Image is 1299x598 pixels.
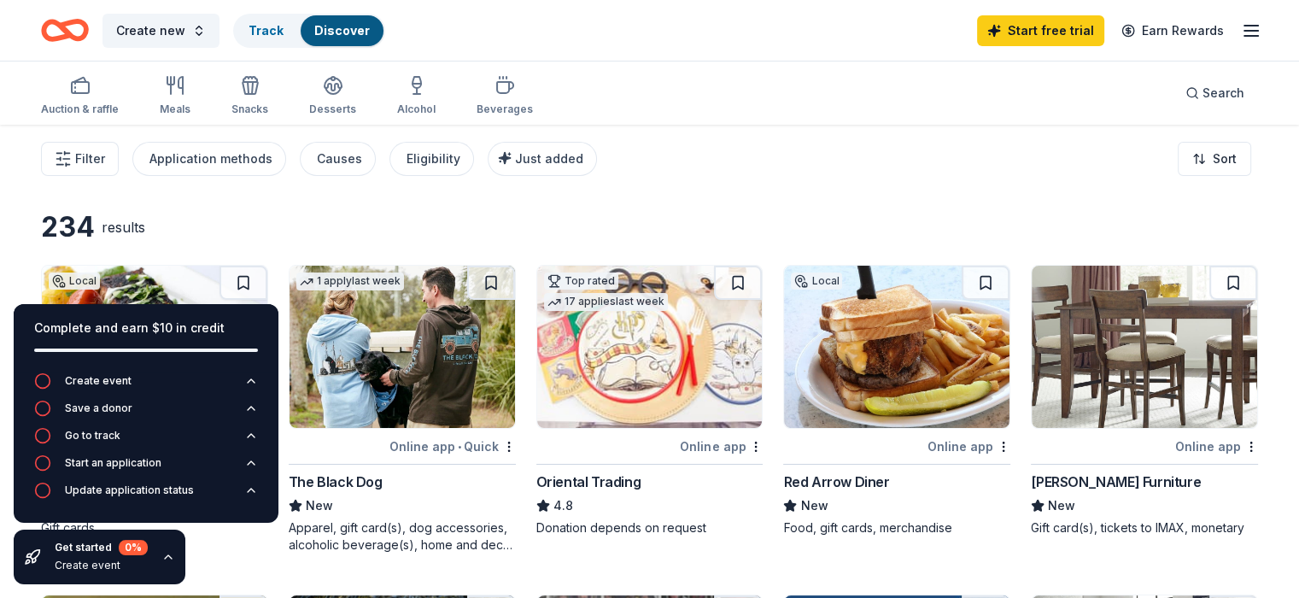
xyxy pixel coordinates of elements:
[783,519,1010,536] div: Food, gift cards, merchandise
[515,151,583,166] span: Just added
[544,293,668,311] div: 17 applies last week
[314,23,370,38] a: Discover
[1175,436,1258,457] div: Online app
[407,149,460,169] div: Eligibility
[34,318,258,338] div: Complete and earn $10 in credit
[397,103,436,116] div: Alcohol
[34,454,258,482] button: Start an application
[65,456,161,470] div: Start an application
[1202,83,1244,103] span: Search
[289,519,516,554] div: Apparel, gift card(s), dog accessories, alcoholic beverage(s), home and decor product(s), food
[309,68,356,125] button: Desserts
[41,210,95,244] div: 234
[41,142,119,176] button: Filter
[553,495,573,516] span: 4.8
[289,265,516,554] a: Image for The Black Dog1 applylast weekOnline app•QuickThe Black DogNewApparel, gift card(s), dog...
[34,372,258,400] button: Create event
[116,21,185,41] span: Create new
[119,540,148,555] div: 0 %
[309,103,356,116] div: Desserts
[1032,266,1257,428] img: Image for Jordan's Furniture
[102,217,145,237] div: results
[306,495,333,516] span: New
[249,23,284,38] a: Track
[544,273,618,290] div: Top rated
[536,265,764,536] a: Image for Oriental TradingTop rated17 applieslast weekOnline appOriental Trading4.8Donation depen...
[65,484,194,497] div: Update application status
[233,14,385,48] button: TrackDiscover
[132,142,286,176] button: Application methods
[477,68,533,125] button: Beverages
[1178,142,1251,176] button: Sort
[927,436,1010,457] div: Online app
[1031,519,1258,536] div: Gift card(s), tickets to IMAX, monetary
[55,559,148,572] div: Create event
[389,436,516,457] div: Online app Quick
[296,273,404,290] div: 1 apply last week
[1172,76,1258,110] button: Search
[397,68,436,125] button: Alcohol
[477,103,533,116] div: Beverages
[231,103,268,116] div: Snacks
[55,540,148,555] div: Get started
[800,495,828,516] span: New
[791,273,842,290] div: Local
[1111,15,1234,46] a: Earn Rewards
[34,427,258,454] button: Go to track
[34,400,258,427] button: Save a donor
[41,103,119,116] div: Auction & raffle
[784,266,1009,428] img: Image for Red Arrow Diner
[49,273,100,290] div: Local
[65,374,132,388] div: Create event
[160,103,190,116] div: Meals
[149,149,272,169] div: Application methods
[1213,149,1237,169] span: Sort
[1048,495,1075,516] span: New
[458,440,461,454] span: •
[783,265,1010,536] a: Image for Red Arrow DinerLocalOnline appRed Arrow DinerNewFood, gift cards, merchandise
[42,266,267,428] img: Image for Copper Door Restaurant
[1031,265,1258,536] a: Image for Jordan's FurnitureOnline app[PERSON_NAME] FurnitureNewGift card(s), tickets to IMAX, mo...
[289,472,383,492] div: The Black Dog
[41,68,119,125] button: Auction & raffle
[65,429,120,443] div: Go to track
[783,472,889,492] div: Red Arrow Diner
[102,14,219,48] button: Create new
[300,142,376,176] button: Causes
[1031,472,1201,492] div: [PERSON_NAME] Furniture
[536,472,641,492] div: Oriental Trading
[290,266,515,428] img: Image for The Black Dog
[317,149,362,169] div: Causes
[75,149,105,169] span: Filter
[41,10,89,50] a: Home
[41,265,268,536] a: Image for Copper Door RestaurantLocalOnline appCopper Door RestaurantNewGift cards
[536,519,764,536] div: Donation depends on request
[488,142,597,176] button: Just added
[231,68,268,125] button: Snacks
[34,482,258,509] button: Update application status
[977,15,1104,46] a: Start free trial
[389,142,474,176] button: Eligibility
[537,266,763,428] img: Image for Oriental Trading
[160,68,190,125] button: Meals
[65,402,132,415] div: Save a donor
[680,436,763,457] div: Online app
